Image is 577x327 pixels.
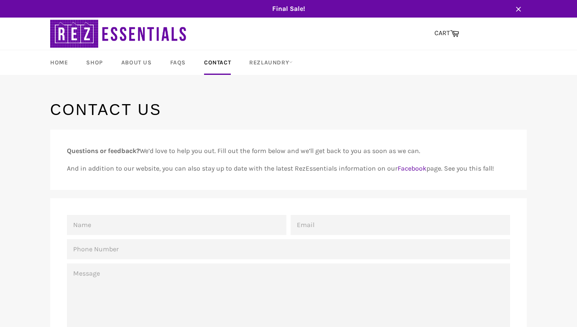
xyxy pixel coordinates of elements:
input: Name [67,215,286,235]
a: RezLaundry [241,50,301,75]
a: Shop [78,50,111,75]
a: Home [42,50,76,75]
span: We’d love to help you out. Fill out the form below and we’ll get back to you as soon as we can. [67,147,420,155]
h1: Contact Us [50,100,527,120]
strong: Questions or feedback? [67,147,140,155]
span: And in addition to our website, you can also stay up to date with the latest RezEssentials inform... [67,164,494,172]
input: Phone Number [67,239,510,259]
span: Final Sale! [42,4,535,13]
a: FAQs [162,50,194,75]
a: Contact [196,50,239,75]
input: Email [291,215,510,235]
a: CART [430,25,463,42]
a: Facebook [398,164,426,172]
img: RezEssentials [50,18,188,50]
a: About Us [113,50,160,75]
